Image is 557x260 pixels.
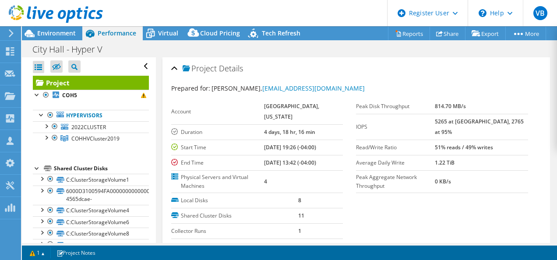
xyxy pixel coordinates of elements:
label: Duration [171,128,264,137]
a: COH5 [33,90,149,101]
label: Peak Disk Throughput [356,102,434,111]
label: End Time [171,158,264,167]
label: Average Daily Write [356,158,434,167]
b: 1 [298,227,301,235]
a: 1 [24,247,51,258]
span: Performance [98,29,136,37]
b: 11 [298,212,304,219]
b: 1.22 TiB [435,159,455,166]
a: C:ClusterStorageVolume2 [33,239,149,250]
label: Account [171,107,264,116]
a: C:ClusterStorageVolume1 [33,174,149,185]
b: COH5 [62,91,77,99]
a: 6000D3100594FA000000000000000006-4565dcae- [33,186,149,205]
h1: City Hall - Hyper V [28,45,116,54]
b: 51% reads / 49% writes [435,144,493,151]
a: 2022CLUSTER [33,121,149,133]
label: Local Disks [171,196,299,205]
label: Used Local Capacity [171,242,299,251]
span: Virtual [158,29,178,37]
label: IOPS [356,123,434,131]
b: 5265 at [GEOGRAPHIC_DATA], 2765 at 95% [435,118,524,136]
span: Tech Refresh [262,29,300,37]
label: Shared Cluster Disks [171,211,299,220]
div: Shared Cluster Disks [54,163,149,174]
b: 8 [298,197,301,204]
span: Project [183,64,217,73]
a: Hypervisors [33,110,149,121]
span: VB [533,6,547,20]
b: 4 [264,178,267,185]
a: Reports [388,27,430,40]
b: 814.70 MB/s [435,102,466,110]
a: COHHVCluster2019 [33,133,149,144]
label: Start Time [171,143,264,152]
label: Physical Servers and Virtual Machines [171,173,264,190]
b: [GEOGRAPHIC_DATA], [US_STATE] [264,102,319,120]
span: [PERSON_NAME], [212,84,365,92]
b: 0 KB/s [435,178,451,185]
a: C:ClusterStorageVolume4 [33,205,149,216]
a: Export [465,27,506,40]
a: C:ClusterStorageVolume6 [33,216,149,228]
a: More [505,27,546,40]
svg: \n [479,9,486,17]
b: [DATE] 19:26 (-04:00) [264,144,316,151]
a: Project [33,76,149,90]
label: Peak Aggregate Network Throughput [356,173,434,190]
b: [DATE] 13:42 (-04:00) [264,159,316,166]
b: 4 days, 18 hr, 16 min [264,128,315,136]
label: Read/Write Ratio [356,143,434,152]
span: Details [219,63,243,74]
label: Prepared for: [171,84,210,92]
label: Collector Runs [171,227,299,235]
span: COHHVCluster2019 [71,135,120,142]
a: C:ClusterStorageVolume8 [33,228,149,239]
span: Environment [37,29,76,37]
span: 2022CLUSTER [71,123,106,131]
span: Cloud Pricing [200,29,240,37]
a: [EMAIL_ADDRESS][DOMAIN_NAME] [262,84,365,92]
b: 7.97 TiB [298,242,318,250]
a: Project Notes [50,247,102,258]
a: Share [430,27,465,40]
